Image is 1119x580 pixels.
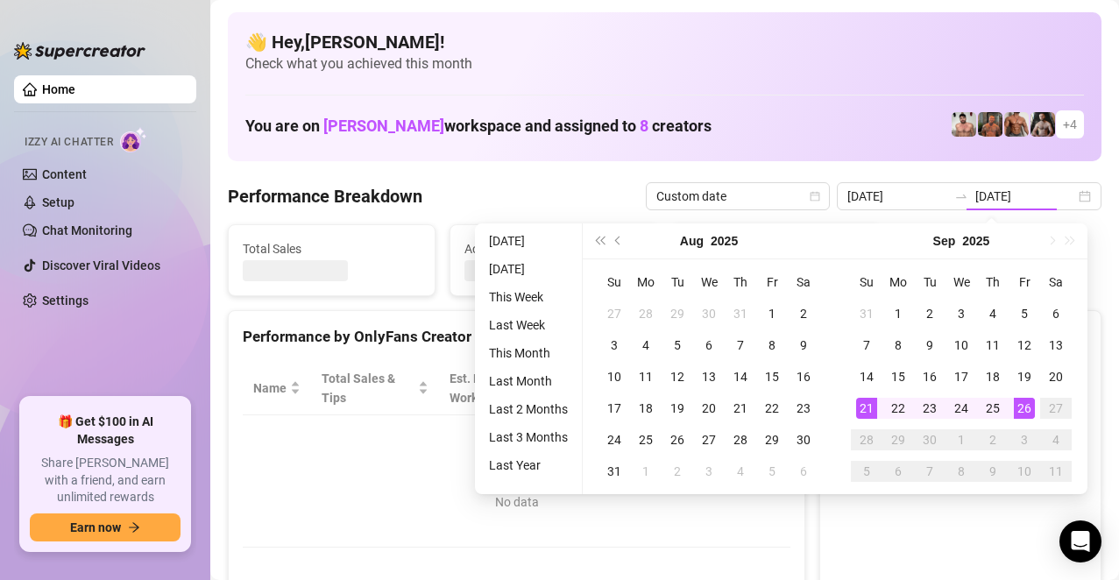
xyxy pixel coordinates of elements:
span: calendar [810,191,820,202]
th: Total Sales & Tips [311,362,439,415]
a: Content [42,167,87,181]
img: logo-BBDzfeDw.svg [14,42,145,60]
div: No data [260,492,773,512]
div: Open Intercom Messenger [1059,520,1101,562]
th: Name [243,362,311,415]
a: Chat Monitoring [42,223,132,237]
img: BigLiamxxx [978,112,1002,137]
span: Custom date [656,183,819,209]
input: End date [975,187,1075,206]
span: Share [PERSON_NAME] with a friend, and earn unlimited rewards [30,455,181,506]
span: Total Sales & Tips [322,369,414,407]
span: 🎁 Get $100 in AI Messages [30,414,181,448]
img: Marcus [1030,112,1055,137]
th: Sales / Hour [568,362,667,415]
span: Name [253,378,287,398]
h4: 👋 Hey, [PERSON_NAME] ! [245,30,1084,54]
span: 8 [640,117,648,135]
span: arrow-right [128,521,140,534]
a: Settings [42,294,89,308]
span: Earn now [70,520,121,534]
h4: Performance Breakdown [228,184,422,209]
span: Izzy AI Chatter [25,134,113,151]
div: Sales by OnlyFans Creator [834,325,1087,349]
div: Est. Hours Worked [450,369,544,407]
a: Home [42,82,75,96]
img: AI Chatter [120,127,147,152]
a: Setup [42,195,74,209]
th: Chat Conversion [667,362,790,415]
img: David [1004,112,1029,137]
button: Earn nowarrow-right [30,513,181,541]
span: Messages Sent [687,239,865,258]
span: to [954,189,968,203]
span: Active Chats [464,239,642,258]
h1: You are on workspace and assigned to creators [245,117,712,136]
span: Sales / Hour [578,369,642,407]
div: Performance by OnlyFans Creator [243,325,790,349]
a: Discover Viral Videos [42,258,160,272]
input: Start date [847,187,947,206]
span: swap-right [954,189,968,203]
span: Chat Conversion [677,369,766,407]
span: [PERSON_NAME] [323,117,444,135]
span: + 4 [1063,115,1077,134]
span: Check what you achieved this month [245,54,1084,74]
span: Total Sales [243,239,421,258]
img: Beau [952,112,976,137]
